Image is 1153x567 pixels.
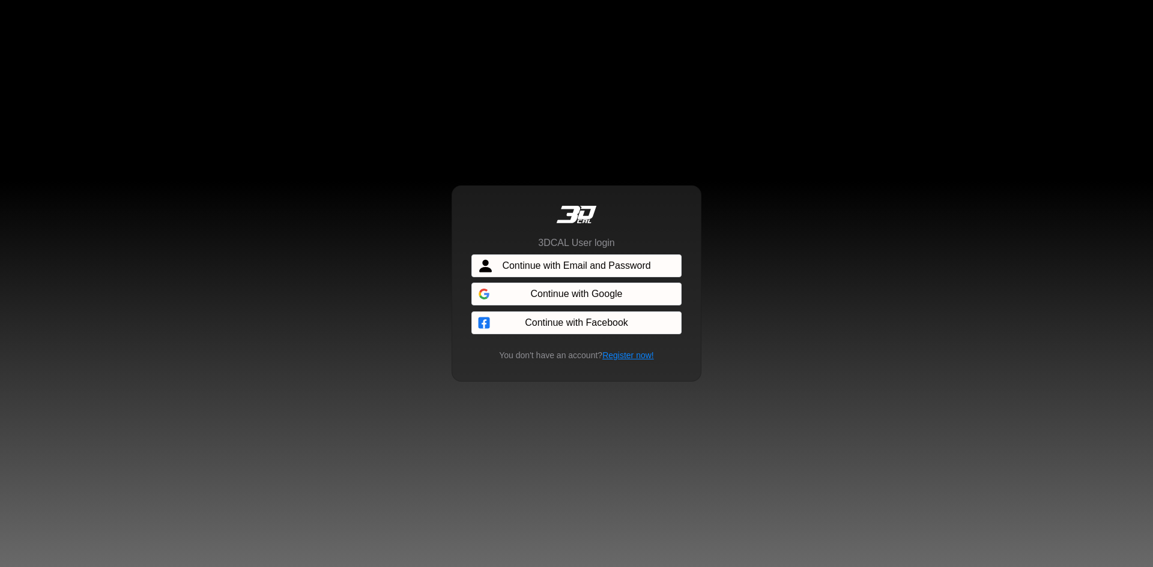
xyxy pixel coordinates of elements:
[602,350,654,360] a: Register now!
[471,311,682,334] button: Continue with Facebook
[538,237,614,248] h6: 3DCAL User login
[471,283,682,307] div: Continue with Google
[525,316,628,330] span: Continue with Facebook
[471,254,682,277] button: Continue with Email and Password
[492,349,661,362] small: You don't have an account?
[501,287,674,302] span: Continue with Google
[502,259,650,273] span: Continue with Email and Password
